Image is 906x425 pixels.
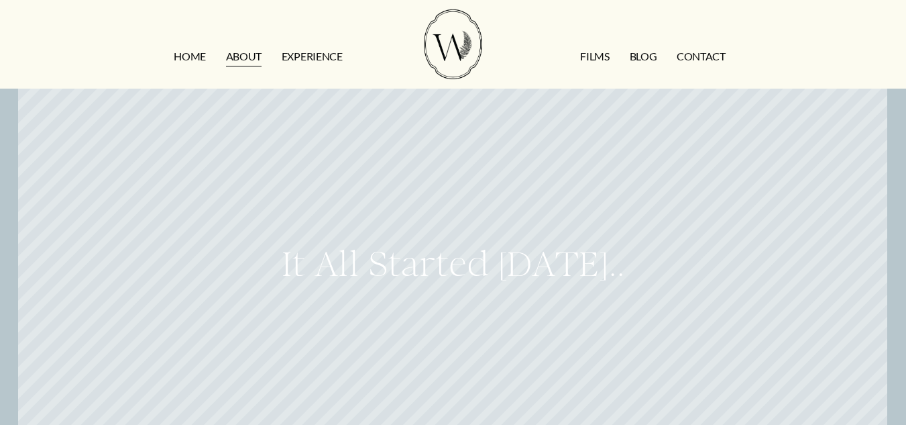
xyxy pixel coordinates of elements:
[282,46,343,68] a: EXPERIENCE
[677,46,726,68] a: CONTACT
[424,9,482,80] img: Wild Fern Weddings
[174,46,206,68] a: HOME
[630,46,657,68] a: Blog
[580,46,609,68] a: FILMS
[226,46,262,68] a: ABOUT
[36,241,870,288] h2: It All Started [DATE]..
